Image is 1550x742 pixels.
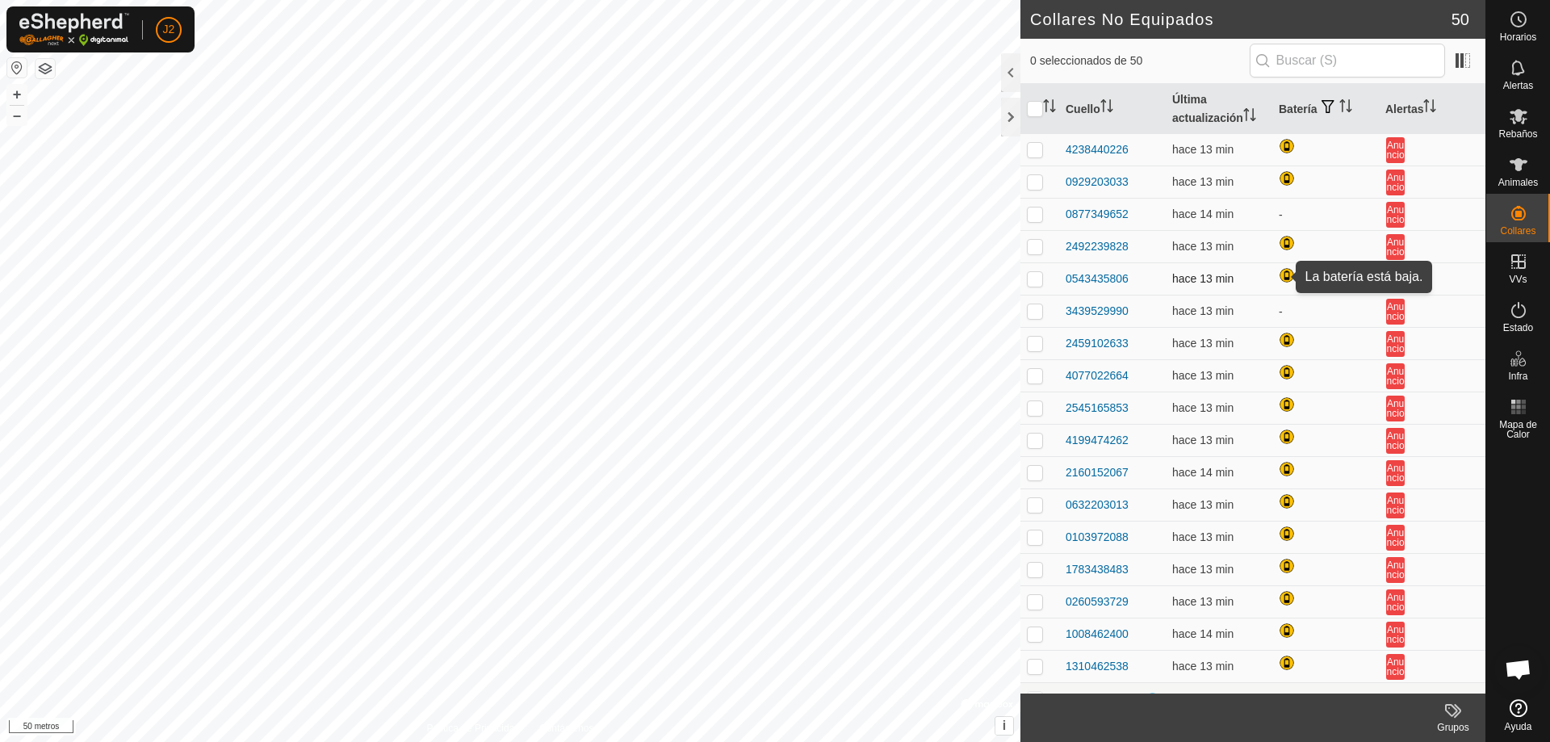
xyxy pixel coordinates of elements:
[1172,369,1234,382] span: 15 de octubre de 2025, 17:01
[1386,363,1404,389] button: Anuncio
[1386,266,1404,292] button: Anuncio
[1386,299,1404,325] button: Anuncio
[1505,721,1532,732] font: Ayuda
[1386,137,1404,163] button: Anuncio
[1172,240,1234,253] font: hace 13 min
[1387,301,1405,322] font: Anuncio
[1100,102,1113,115] p-sorticon: Activar para ordenar
[1279,305,1283,318] font: -
[1508,371,1527,382] font: Infra
[1387,527,1405,548] font: Anuncio
[1386,170,1404,195] button: Anuncio
[1172,175,1234,188] font: hace 13 min
[1066,466,1129,479] font: 2160152067
[1172,337,1234,350] span: 15 de octubre de 2025, 17:02
[1452,10,1469,28] font: 50
[1498,128,1537,140] font: Rebaños
[1172,466,1234,479] font: hace 14 min
[1172,498,1234,511] font: hace 13 min
[539,723,593,734] font: Contáctenos
[1003,719,1006,732] font: i
[1172,143,1234,156] span: 15 de octubre de 2025, 17:01
[1030,54,1142,67] font: 0 seleccionados de 50
[1500,225,1535,237] font: Collares
[1066,401,1129,414] font: 2545165853
[1066,337,1129,350] font: 2459102633
[1172,208,1234,220] font: hace 14 min
[1386,331,1404,357] button: Anuncio
[1279,693,1283,706] font: -
[1387,495,1405,516] font: Anuncio
[1066,627,1129,640] font: 1008462400
[1387,398,1405,419] font: Anuncio
[1385,693,1389,706] font: -
[1066,369,1129,382] font: 4077022664
[36,59,55,78] button: Capas del Mapa
[163,23,175,36] font: J2
[1387,333,1405,354] font: Anuncio
[1066,240,1129,253] font: 2492239828
[539,721,593,736] a: Contáctenos
[1387,204,1405,225] font: Anuncio
[1386,557,1404,583] button: Anuncio
[1172,240,1234,253] span: 15 de octubre de 2025, 17:02
[1172,466,1234,479] span: 15 de octubre de 2025, 17:01
[1386,202,1404,228] button: Anuncio
[1172,660,1234,673] span: 15 de octubre de 2025, 17:01
[1386,654,1404,680] button: Anuncio
[1172,595,1234,608] font: hace 13 min
[1172,401,1234,414] span: 15 de octubre de 2025, 17:01
[1066,304,1129,317] font: 3439529990
[1279,103,1317,115] font: Batería
[1503,80,1533,91] font: Alertas
[1066,530,1129,543] font: 0103972088
[7,106,27,125] button: –
[1386,622,1404,648] button: Anuncio
[1172,272,1234,285] span: 15 de octubre de 2025, 17:02
[1387,237,1405,258] font: Anuncio
[1387,172,1405,193] font: Anuncio
[1172,304,1234,317] font: hace 13 min
[13,107,21,124] font: –
[1172,93,1243,124] font: Última actualización
[7,58,27,78] button: Restablecer Mapa
[1030,10,1214,28] font: Collares No Equipados
[427,721,520,736] a: Política de Privacidad
[1172,208,1234,220] span: 15 de octubre de 2025, 17:01
[1423,102,1436,115] p-sorticon: Activar para ordenar
[1387,140,1405,161] font: Anuncio
[1387,560,1405,581] font: Anuncio
[1066,434,1129,446] font: 4199474262
[1387,463,1405,484] font: Anuncio
[1172,660,1234,673] font: hace 13 min
[1172,627,1234,640] span: 15 de octubre de 2025, 17:01
[1494,645,1543,694] div: Chat abierto
[1250,44,1445,78] input: Buscar (S)
[1172,692,1176,705] font: -
[1172,175,1234,188] span: 15 de octubre de 2025, 17:01
[1386,525,1404,551] button: Anuncio
[1043,102,1056,115] p-sorticon: Activar para ordenar
[1066,143,1129,156] font: 4238440226
[995,717,1013,735] button: i
[1437,722,1468,733] font: Grupos
[1503,322,1533,333] font: Estado
[1387,624,1405,645] font: Anuncio
[1387,430,1405,451] font: Anuncio
[1172,401,1234,414] font: hace 13 min
[1172,337,1234,350] font: hace 13 min
[1172,530,1234,543] span: 15 de octubre de 2025, 17:01
[1172,304,1234,317] span: 15 de octubre de 2025, 17:01
[1498,177,1538,188] font: Animales
[1386,460,1404,486] button: Anuncio
[1386,428,1404,454] button: Anuncio
[1172,563,1234,576] span: 15 de octubre de 2025, 17:01
[1243,111,1256,124] p-sorticon: Activar para ordenar
[1172,272,1234,285] font: hace 13 min
[1066,498,1129,511] font: 0632203013
[1172,434,1234,446] span: 15 de octubre de 2025, 17:01
[1500,31,1536,43] font: Horarios
[1066,563,1129,576] font: 1783438483
[1172,595,1234,608] span: 15 de octubre de 2025, 17:01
